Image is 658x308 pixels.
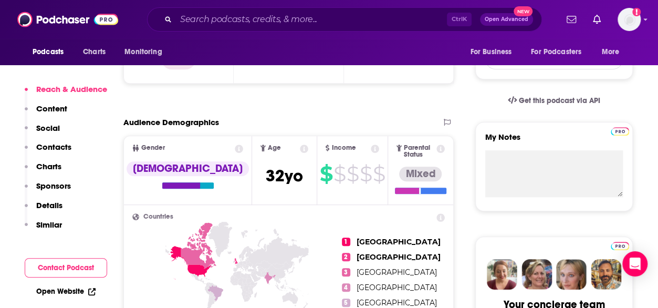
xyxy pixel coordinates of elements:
span: More [602,45,620,59]
span: Income [331,145,356,151]
p: Reach & Audience [36,84,107,94]
span: [GEOGRAPHIC_DATA] [357,268,437,277]
div: Mixed [399,167,442,181]
button: Open AdvancedNew [480,13,533,26]
span: 1 [342,238,350,246]
svg: Add a profile image [632,8,641,16]
p: Content [36,104,67,114]
a: Charts [76,42,112,62]
img: Jules Profile [556,259,587,290]
span: $ [320,166,332,182]
span: [GEOGRAPHIC_DATA] [357,252,441,262]
button: open menu [25,42,77,62]
input: Search podcasts, credits, & more... [176,11,447,28]
span: 2 [342,253,350,261]
span: Ctrl K [447,13,472,26]
p: Similar [36,220,62,230]
p: Details [36,200,62,210]
p: Sponsors [36,181,71,191]
p: Charts [36,161,61,171]
button: open menu [524,42,597,62]
button: Contact Podcast [25,258,107,278]
img: Podchaser - Follow, Share and Rate Podcasts [17,9,118,29]
div: Search podcasts, credits, & more... [147,7,542,32]
span: Monitoring [124,45,162,59]
img: Barbara Profile [521,259,552,290]
button: open menu [594,42,633,62]
span: $ [347,166,359,182]
button: Show profile menu [618,8,641,31]
button: Reach & Audience [25,84,107,104]
span: Gender [141,145,165,151]
span: For Podcasters [531,45,581,59]
span: $ [360,166,372,182]
button: open menu [117,42,175,62]
a: Open Website [36,287,96,296]
span: 3 [342,268,350,276]
span: [GEOGRAPHIC_DATA] [357,298,437,307]
button: Social [25,123,60,142]
img: Podchaser Pro [611,242,629,250]
h2: Audience Demographics [123,117,219,127]
button: Similar [25,220,62,239]
p: Contacts [36,142,71,152]
div: Open Intercom Messenger [622,251,647,276]
span: Parental Status [404,145,434,158]
span: New [514,6,532,16]
label: My Notes [485,132,623,150]
button: Content [25,104,67,123]
span: 5 [342,299,350,307]
span: [GEOGRAPHIC_DATA] [357,283,437,292]
img: User Profile [618,8,641,31]
span: Countries [143,213,173,220]
span: Open Advanced [485,17,528,22]
a: Show notifications dropdown [562,11,580,28]
span: Age [268,145,281,151]
span: $ [333,166,346,182]
button: Contacts [25,142,71,161]
img: Sydney Profile [487,259,517,290]
button: open menu [463,42,525,62]
a: Pro website [611,126,629,136]
a: Show notifications dropdown [589,11,605,28]
span: Charts [83,45,106,59]
button: Sponsors [25,181,71,200]
div: [DEMOGRAPHIC_DATA] [127,161,249,176]
p: Social [36,123,60,133]
span: For Business [470,45,511,59]
a: Pro website [611,240,629,250]
button: Details [25,200,62,220]
span: 32 yo [266,166,303,186]
span: Get this podcast via API [519,96,600,105]
img: Podchaser Pro [611,127,629,136]
a: Get this podcast via API [499,88,609,114]
button: Charts [25,161,61,181]
span: [GEOGRAPHIC_DATA] [357,237,441,247]
span: $ [373,166,385,182]
span: Podcasts [33,45,64,59]
span: Logged in as aridings [618,8,641,31]
img: Jon Profile [591,259,621,290]
span: 4 [342,283,350,292]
